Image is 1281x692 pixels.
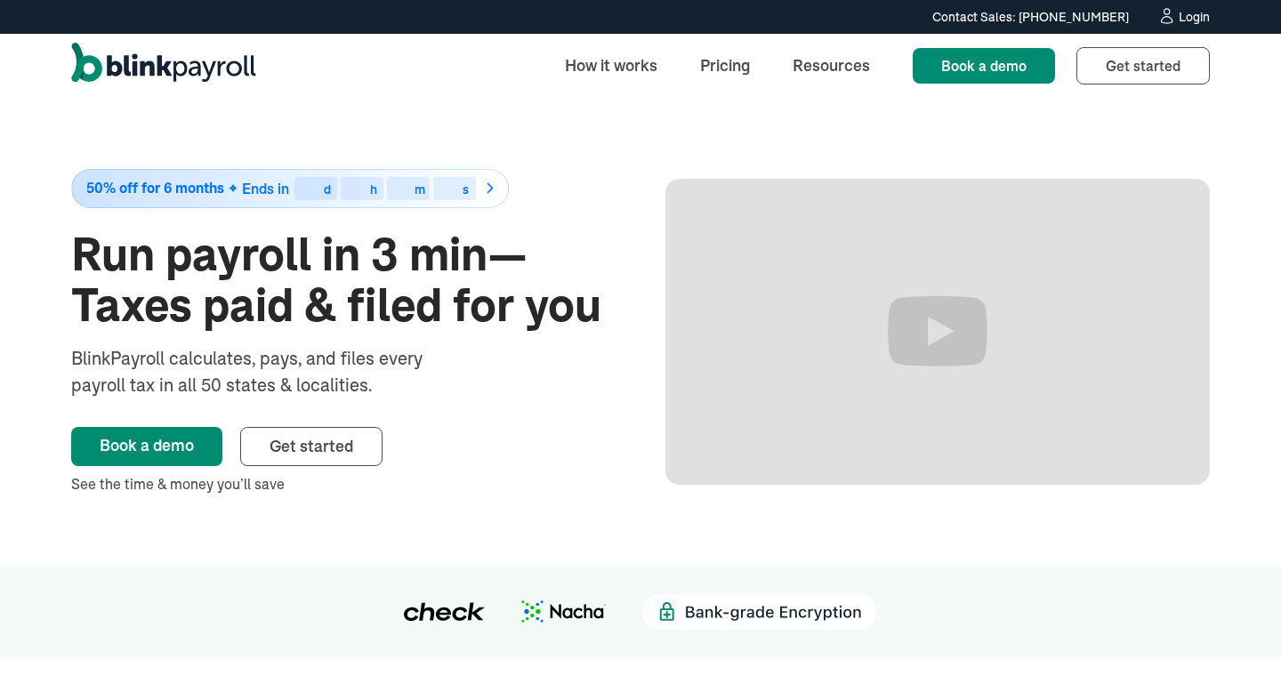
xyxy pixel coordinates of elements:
[324,183,331,196] div: d
[71,229,616,331] h1: Run payroll in 3 min—Taxes paid & filed for you
[1179,11,1210,23] div: Login
[71,473,616,495] div: See the time & money you’ll save
[1106,57,1180,75] span: Get started
[71,43,256,89] a: home
[415,183,425,196] div: m
[370,183,377,196] div: h
[270,436,353,456] span: Get started
[71,169,616,208] a: 50% off for 6 monthsEnds indhms
[551,46,672,84] a: How it works
[913,48,1055,84] a: Book a demo
[86,181,224,196] span: 50% off for 6 months
[240,427,383,466] a: Get started
[242,180,289,197] span: Ends in
[665,179,1210,485] iframe: Run Payroll in 3 min with BlinkPayroll
[463,183,469,196] div: s
[941,57,1027,75] span: Book a demo
[686,46,764,84] a: Pricing
[778,46,884,84] a: Resources
[1076,47,1210,84] a: Get started
[71,345,470,398] div: BlinkPayroll calculates, pays, and files every payroll tax in all 50 states & localities.
[1157,7,1210,27] a: Login
[932,8,1129,27] div: Contact Sales: [PHONE_NUMBER]
[71,427,222,466] a: Book a demo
